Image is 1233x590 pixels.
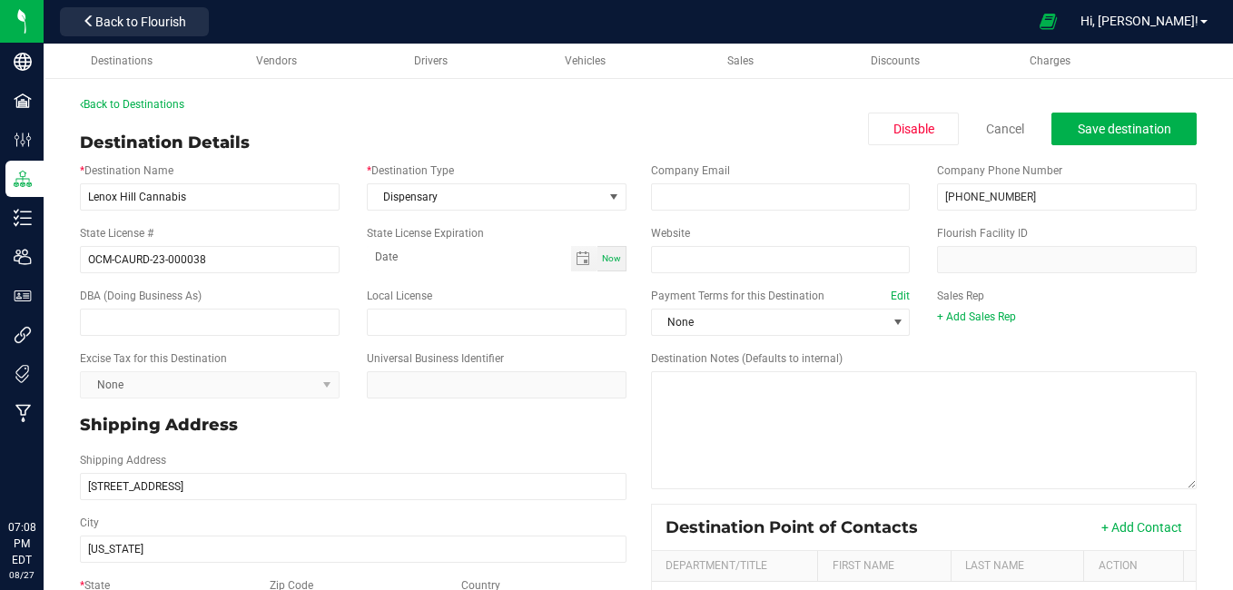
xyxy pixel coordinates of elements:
[1030,54,1070,67] span: Charges
[727,54,754,67] span: Sales
[1078,122,1171,136] span: Save destination
[1080,14,1198,28] span: Hi, [PERSON_NAME]!
[571,246,597,271] span: Toggle calendar
[937,288,984,304] label: Sales Rep
[937,162,1062,179] label: Company Phone Number
[80,98,184,111] a: Back to Destinations
[80,131,250,155] div: Destination Details
[60,7,209,36] button: Back to Flourish
[80,452,166,468] label: Shipping Address
[14,53,32,71] inline-svg: Company
[95,15,186,29] span: Back to Flourish
[891,290,910,302] a: Edit
[14,248,32,266] inline-svg: Users
[1028,4,1069,39] span: Open Ecommerce Menu
[414,54,448,67] span: Drivers
[937,310,1016,323] a: + Add Sales Rep
[602,253,621,263] span: Now
[14,92,32,110] inline-svg: Facilities
[80,288,202,304] label: DBA (Doing Business As)
[80,515,99,531] label: City
[14,131,32,149] inline-svg: Configuration
[893,122,934,136] span: Disable
[91,54,153,67] span: Destinations
[256,54,297,67] span: Vendors
[367,246,571,269] input: Date
[937,225,1028,241] label: Flourish Facility ID
[868,113,959,145] button: Disable
[1051,113,1197,145] button: Save destination
[565,54,606,67] span: Vehicles
[8,519,35,568] p: 07:08 PM EDT
[937,183,1197,211] input: (123) 456-7890
[367,162,454,179] label: Destination Type
[652,310,887,335] span: None
[80,162,173,179] label: Destination Name
[14,170,32,188] inline-svg: Distribution
[80,350,227,367] label: Excise Tax for this Destination
[651,288,911,304] label: Payment Terms for this Destination
[367,225,484,241] label: State License Expiration
[18,445,73,499] iframe: Resource center
[652,551,818,582] th: Department/Title
[368,184,603,210] span: Dispensary
[14,326,32,344] inline-svg: Integrations
[651,350,843,367] label: Destination Notes (Defaults to internal)
[8,568,35,582] p: 08/27
[80,225,153,241] label: State License #
[666,517,932,537] div: Destination Point of Contacts
[951,551,1083,582] th: Last Name
[367,288,432,304] label: Local License
[986,120,1024,138] a: Cancel
[817,551,950,582] th: First Name
[80,413,626,438] p: Shipping Address
[1083,551,1183,582] th: Action
[367,350,504,367] label: Universal Business Identifier
[871,54,920,67] span: Discounts
[651,162,730,179] label: Company Email
[1101,518,1182,536] button: + Add Contact
[14,287,32,305] inline-svg: User Roles
[651,225,690,241] label: Website
[14,365,32,383] inline-svg: Tags
[14,209,32,227] inline-svg: Inventory
[14,404,32,422] inline-svg: Manufacturing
